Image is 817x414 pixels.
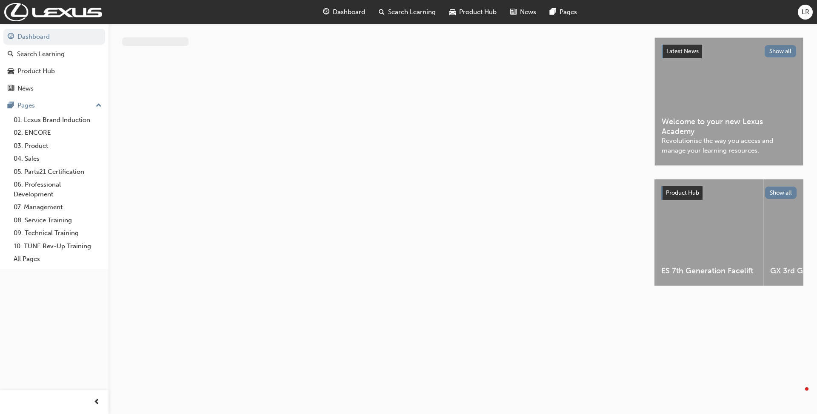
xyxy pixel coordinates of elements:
[333,7,365,17] span: Dashboard
[3,98,105,113] button: Pages
[543,3,584,21] a: pages-iconPages
[654,37,803,166] a: Latest NewsShow allWelcome to your new Lexus AcademyRevolutionise the way you access and manage y...
[10,126,105,139] a: 02. ENCORE
[4,3,102,21] img: Trak
[654,179,763,286] a: ES 7th Generation Facelift
[8,51,14,58] span: search-icon
[379,7,385,17] span: search-icon
[662,136,796,155] span: Revolutionise the way you access and manage your learning resources.
[10,178,105,201] a: 06. Professional Development
[3,46,105,62] a: Search Learning
[8,68,14,75] span: car-icon
[662,117,796,136] span: Welcome to your new Lexus Academy
[17,66,55,76] div: Product Hub
[8,102,14,110] span: pages-icon
[10,240,105,253] a: 10. TUNE Rev-Up Training
[3,27,105,98] button: DashboardSearch LearningProduct HubNews
[10,139,105,153] a: 03. Product
[3,81,105,96] a: News
[459,7,497,17] span: Product Hub
[788,385,808,405] iframe: Intercom live chat
[17,84,34,94] div: News
[802,7,809,17] span: LR
[8,33,14,41] span: guage-icon
[798,5,813,20] button: LR
[443,3,503,21] a: car-iconProduct Hub
[520,7,536,17] span: News
[96,100,102,111] span: up-icon
[666,48,699,55] span: Latest News
[372,3,443,21] a: search-iconSearch Learning
[765,187,797,199] button: Show all
[765,45,797,57] button: Show all
[10,227,105,240] a: 09. Technical Training
[3,63,105,79] a: Product Hub
[3,29,105,45] a: Dashboard
[17,101,35,111] div: Pages
[316,3,372,21] a: guage-iconDashboard
[10,214,105,227] a: 08. Service Training
[560,7,577,17] span: Pages
[666,189,699,196] span: Product Hub
[94,397,100,408] span: prev-icon
[10,201,105,214] a: 07. Management
[10,113,105,127] a: 01. Lexus Brand Induction
[449,7,456,17] span: car-icon
[662,45,796,58] a: Latest NewsShow all
[10,165,105,179] a: 05. Parts21 Certification
[503,3,543,21] a: news-iconNews
[510,7,517,17] span: news-icon
[8,85,14,93] span: news-icon
[550,7,556,17] span: pages-icon
[17,49,65,59] div: Search Learning
[661,186,797,200] a: Product HubShow all
[10,252,105,266] a: All Pages
[323,7,329,17] span: guage-icon
[10,152,105,165] a: 04. Sales
[388,7,436,17] span: Search Learning
[661,266,756,276] span: ES 7th Generation Facelift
